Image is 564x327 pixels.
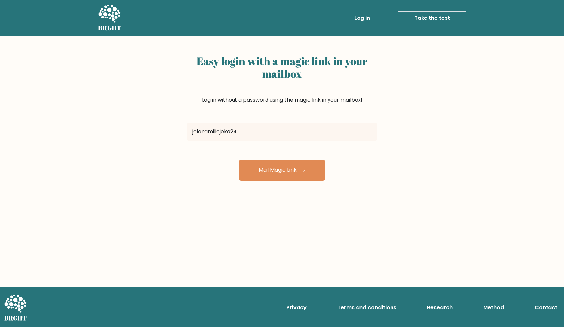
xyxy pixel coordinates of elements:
a: Method [481,301,507,314]
h2: Easy login with a magic link in your mailbox [187,55,377,80]
button: Mail Magic Link [239,160,325,181]
a: Take the test [398,11,466,25]
div: Log in without a password using the magic link in your mailbox! [187,52,377,120]
a: Log in [352,12,373,25]
a: BRGHT [98,3,122,34]
a: Research [424,301,455,314]
a: Terms and conditions [335,301,399,314]
a: Privacy [284,301,309,314]
a: Contact [532,301,560,314]
input: Email [187,123,377,141]
h5: BRGHT [98,24,122,32]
